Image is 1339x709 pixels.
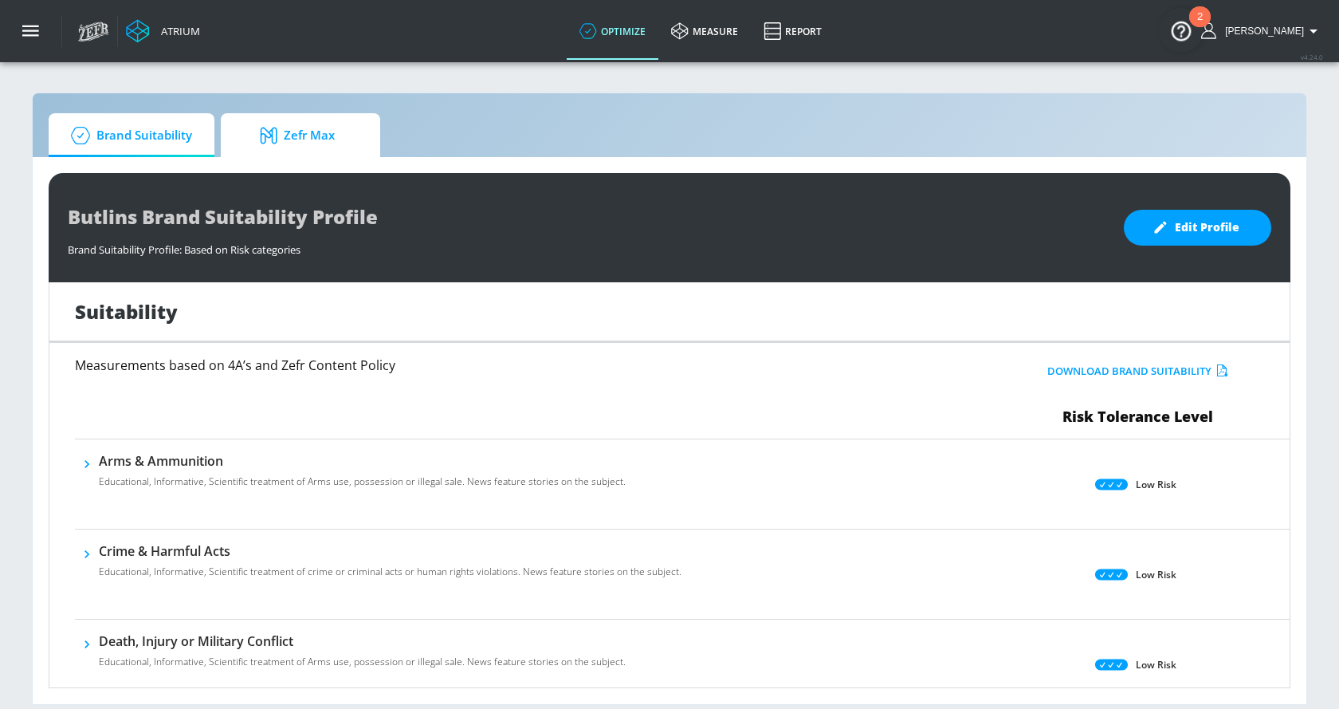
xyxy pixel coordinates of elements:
span: Risk Tolerance Level [1062,407,1213,426]
h6: Arms & Ammunition [99,452,626,470]
p: Low Risk [1136,656,1176,673]
span: Zefr Max [237,116,358,155]
div: Atrium [155,24,200,38]
button: Open Resource Center, 2 new notifications [1159,8,1204,53]
div: Arms & AmmunitionEducational, Informative, Scientific treatment of Arms use, possession or illega... [99,452,626,498]
span: v 4.24.0 [1301,53,1323,61]
a: measure [658,2,751,60]
h1: Suitability [75,298,178,325]
h6: Measurements based on 4A’s and Zefr Content Policy [75,359,885,372]
div: Brand Suitability Profile: Based on Risk categories [68,234,1108,257]
p: Educational, Informative, Scientific treatment of Arms use, possession or illegal sale. News feat... [99,655,626,669]
button: Download Brand Suitability [1043,359,1232,384]
p: Low Risk [1136,566,1176,583]
h6: Death, Injury or Military Conflict [99,632,626,650]
button: [PERSON_NAME] [1201,22,1323,41]
p: Low Risk [1136,476,1176,493]
a: Atrium [126,19,200,43]
span: Brand Suitability [65,116,192,155]
p: Educational, Informative, Scientific treatment of Arms use, possession or illegal sale. News feat... [99,475,626,489]
span: login as: christopher.parsons@essencemediacom.com [1219,26,1304,37]
a: optimize [567,2,658,60]
div: Death, Injury or Military ConflictEducational, Informative, Scientific treatment of Arms use, pos... [99,632,626,679]
span: Edit Profile [1156,218,1239,238]
a: Report [751,2,834,60]
p: Educational, Informative, Scientific treatment of crime or criminal acts or human rights violatio... [99,565,681,579]
div: 2 [1197,17,1203,37]
button: Edit Profile [1124,210,1271,246]
h6: Crime & Harmful Acts [99,542,681,560]
div: Crime & Harmful ActsEducational, Informative, Scientific treatment of crime or criminal acts or h... [99,542,681,589]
